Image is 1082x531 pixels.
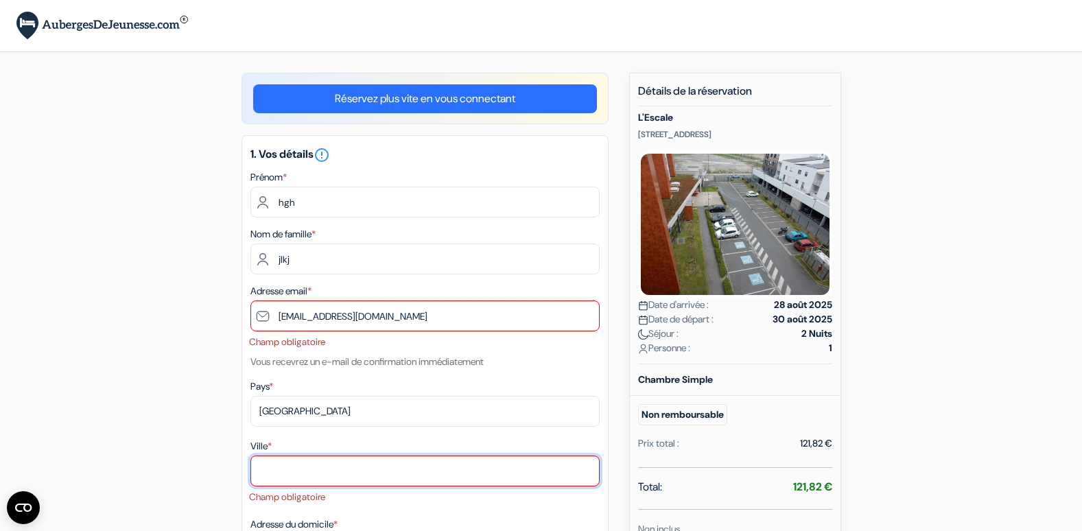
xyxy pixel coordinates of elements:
h5: L'Escale [638,112,832,123]
small: Vous recevrez un e-mail de confirmation immédiatement [250,355,484,368]
span: Total: [638,479,662,495]
input: Entrer adresse e-mail [250,300,600,331]
span: Séjour : [638,327,679,341]
li: Champ obligatoire [249,491,600,504]
img: calendar.svg [638,315,648,325]
small: Non remboursable [638,404,727,425]
strong: 30 août 2025 [773,312,832,327]
strong: 2 Nuits [801,327,832,341]
b: Chambre Simple [638,373,713,386]
span: Date de départ : [638,312,714,327]
span: Date d'arrivée : [638,298,709,312]
strong: 1 [829,341,832,355]
img: user_icon.svg [638,344,648,354]
span: Personne : [638,341,690,355]
input: Entrer le nom de famille [250,244,600,274]
img: moon.svg [638,329,648,340]
input: Entrez votre prénom [250,187,600,217]
label: Pays [250,379,273,394]
strong: 28 août 2025 [774,298,832,312]
label: Prénom [250,170,287,185]
strong: 121,82 € [793,480,832,494]
li: Champ obligatoire [249,335,600,349]
a: error_outline [314,147,330,161]
h5: 1. Vos détails [250,147,600,163]
i: error_outline [314,147,330,163]
label: Adresse email [250,284,311,298]
img: AubergesDeJeunesse.com [16,12,188,40]
p: [STREET_ADDRESS] [638,129,832,140]
label: Nom de famille [250,227,316,241]
a: Réservez plus vite en vous connectant [253,84,597,113]
div: Prix total : [638,436,679,451]
h5: Détails de la réservation [638,84,832,106]
label: Ville [250,439,272,453]
button: Ouvrir le widget CMP [7,491,40,524]
img: calendar.svg [638,300,648,311]
div: 121,82 € [800,436,832,451]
